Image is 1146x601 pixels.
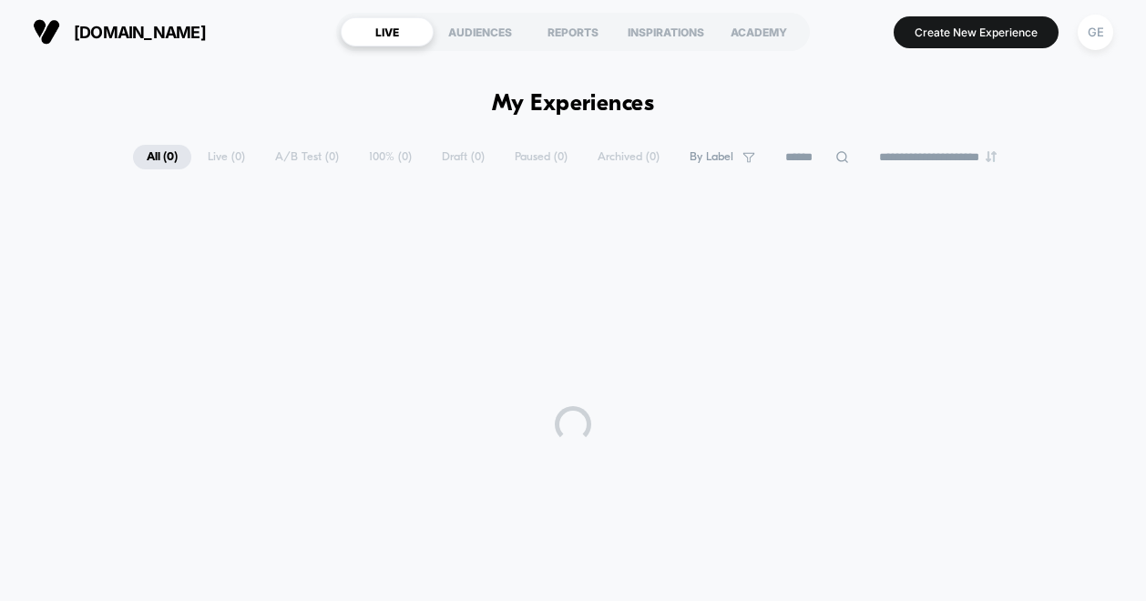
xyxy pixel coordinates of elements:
[1072,14,1119,51] button: GE
[341,17,434,46] div: LIVE
[986,151,997,162] img: end
[619,17,712,46] div: INSPIRATIONS
[527,17,619,46] div: REPORTS
[133,145,191,169] span: All ( 0 )
[74,23,206,42] span: [DOMAIN_NAME]
[1078,15,1113,50] div: GE
[690,150,733,164] span: By Label
[712,17,805,46] div: ACADEMY
[33,18,60,46] img: Visually logo
[492,91,655,117] h1: My Experiences
[894,16,1059,48] button: Create New Experience
[434,17,527,46] div: AUDIENCES
[27,17,211,46] button: [DOMAIN_NAME]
